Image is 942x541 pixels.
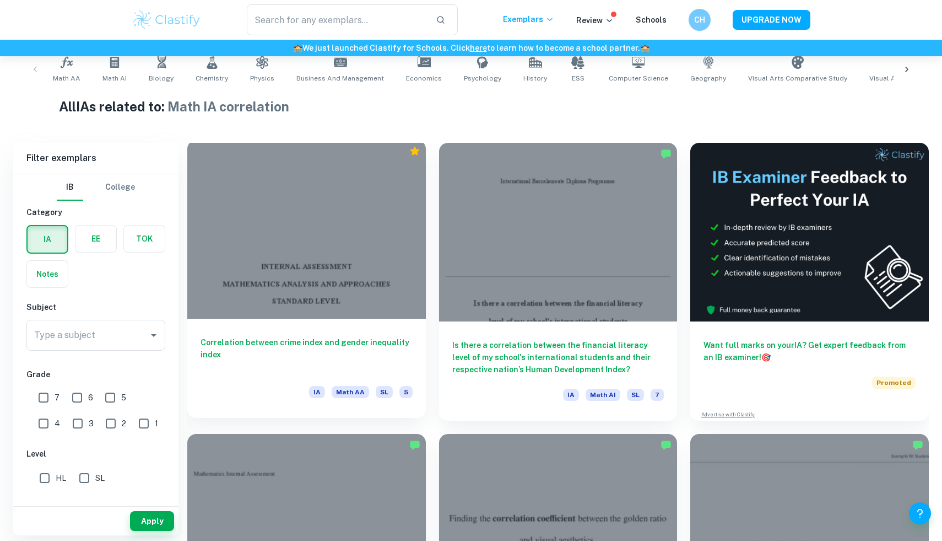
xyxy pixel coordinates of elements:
[75,226,116,252] button: EE
[201,336,413,373] h6: Correlation between crime index and gender inequality index
[309,386,325,398] span: IA
[701,411,755,419] a: Advertise with Clastify
[399,386,413,398] span: 5
[376,386,393,398] span: SL
[59,97,883,116] h1: All IAs related to:
[28,226,67,253] button: IA
[909,502,931,524] button: Help and Feedback
[247,4,427,35] input: Search for any exemplars...
[95,472,105,484] span: SL
[57,174,83,201] button: IB
[121,392,126,404] span: 5
[572,73,584,83] span: ESS
[155,417,158,430] span: 1
[27,261,68,287] button: Notes
[586,389,620,401] span: Math AI
[640,44,649,52] span: 🏫
[56,472,66,484] span: HL
[167,99,289,114] span: Math IA correlation
[130,511,174,531] button: Apply
[122,417,126,430] span: 2
[88,392,93,404] span: 6
[26,368,165,381] h6: Grade
[55,392,59,404] span: 7
[196,73,228,83] span: Chemistry
[439,143,678,421] a: Is there a correlation between the financial literacy level of my school's international students...
[409,440,420,451] img: Marked
[406,73,442,83] span: Economics
[576,14,614,26] p: Review
[523,73,547,83] span: History
[149,73,174,83] span: Biology
[250,73,274,83] span: Physics
[2,42,940,54] h6: We just launched Clastify for Schools. Click to learn how to become a school partner.
[102,73,127,83] span: Math AI
[332,386,369,398] span: Math AA
[13,143,178,174] h6: Filter exemplars
[661,148,672,159] img: Marked
[690,143,929,322] img: Thumbnail
[748,73,847,83] span: Visual Arts Comparative Study
[694,14,706,26] h6: CH
[296,73,384,83] span: Business and Management
[761,353,771,362] span: 🎯
[132,9,202,31] img: Clastify logo
[651,389,664,401] span: 7
[452,339,664,376] h6: Is there a correlation between the financial literacy level of my school's international students...
[464,73,501,83] span: Psychology
[689,9,711,31] button: CH
[912,440,923,451] img: Marked
[872,377,916,389] span: Promoted
[690,143,929,421] a: Want full marks on yourIA? Get expert feedback from an IB examiner!PromotedAdvertise with Clastify
[124,226,165,252] button: TOK
[409,146,420,157] div: Premium
[26,448,165,460] h6: Level
[703,339,916,363] h6: Want full marks on your IA ? Get expert feedback from an IB examiner!
[609,73,668,83] span: Computer Science
[55,417,60,430] span: 4
[26,206,165,218] h6: Category
[187,143,426,421] a: Correlation between crime index and gender inequality indexIAMath AASL5
[690,73,726,83] span: Geography
[89,417,94,430] span: 3
[53,73,80,83] span: Math AA
[733,10,810,30] button: UPGRADE NOW
[627,389,644,401] span: SL
[563,389,579,401] span: IA
[146,328,161,343] button: Open
[57,174,135,201] div: Filter type choice
[470,44,487,52] a: here
[105,174,135,201] button: College
[503,13,554,25] p: Exemplars
[661,440,672,451] img: Marked
[636,15,667,24] a: Schools
[26,301,165,313] h6: Subject
[293,44,302,52] span: 🏫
